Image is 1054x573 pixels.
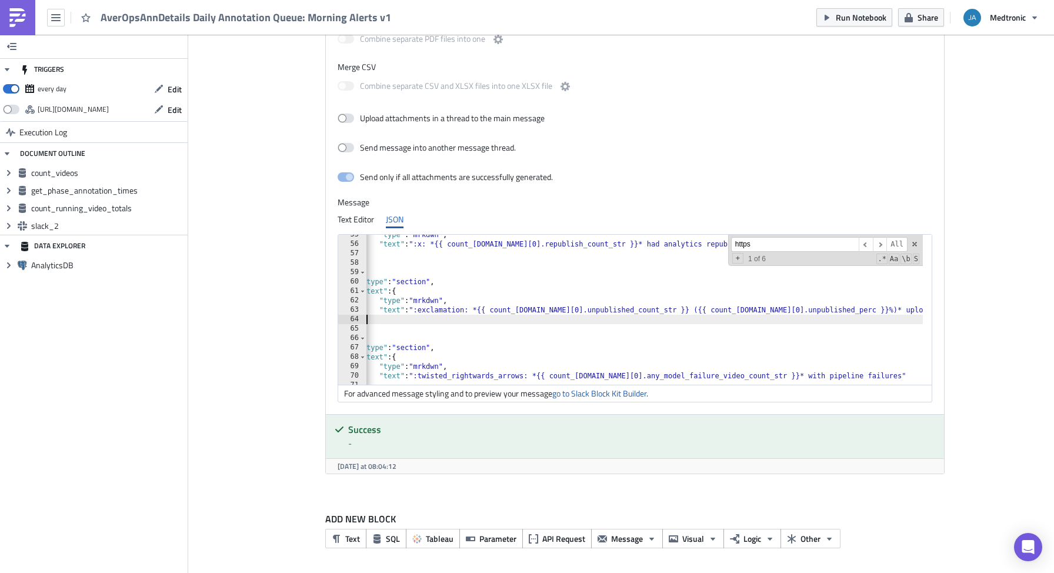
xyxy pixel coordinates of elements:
span: AverOpsAnnDetails Daily Annotation Queue: Morning Alerts v1 [101,11,392,24]
div: 62 [338,296,366,305]
span: Parameter [479,532,516,545]
span: API Request [542,532,585,545]
div: 70 [338,371,366,381]
span: Visual [682,532,704,545]
div: 69 [338,362,366,371]
span: Search In Selection [913,254,919,264]
span: RegExp Search [876,254,887,264]
span: Text [345,532,360,545]
button: Parameter [459,529,523,548]
button: Tableau [406,529,460,548]
button: Visual [662,529,724,548]
span: Whole Word Search [900,254,911,264]
span: Edit [168,104,182,116]
button: Share [898,8,944,26]
span: Medtronic [990,11,1026,24]
span: 1 of 6 [743,254,771,264]
div: 59 [338,268,366,277]
span: AnalyticsDB [31,260,185,271]
span: count_videos [31,168,185,178]
label: Upload attachments in a thread to the main message [338,113,545,124]
span: count_running_video_totals [31,203,185,214]
span: Execution Log [19,122,67,143]
span: Logic [743,532,761,545]
div: Send only if all attachments are successfully generated. [360,172,553,182]
button: Medtronic [956,5,1045,31]
span: Share [918,11,938,24]
div: 63 [338,305,366,315]
h3: Slack message [5,9,613,21]
button: API Request [522,529,592,548]
span: Run Notebook [836,11,886,24]
span: Other [800,532,820,545]
div: Open Intercom Messenger [1014,533,1042,561]
div: 68 [338,352,366,362]
span: Toggle Replace mode [732,253,743,264]
button: Logic [723,529,781,548]
img: PushMetrics [8,8,27,27]
span: slack_2 [31,221,185,231]
span: Alt-Enter [886,237,908,252]
div: JSON [386,211,403,228]
a: go to Slack Block Kit Builder [552,387,646,399]
div: 60 [338,277,366,286]
span: get_phase_annotation_times [31,185,185,196]
div: DOCUMENT OUTLINE [20,143,85,164]
body: Rich Text Area. Press ALT-0 for help. [5,9,613,21]
span: Tableau [426,532,453,545]
button: Combine separate PDF files into one [491,32,505,46]
button: Combine separate CSV and XLSX files into one XLSX file [558,79,572,94]
input: Search for [731,237,859,252]
div: 65 [338,324,366,334]
div: https://pushmetrics.io/api/v1/report/PdL5pGerpG/webhook?token=d5786f927fc24f078f4d9bd77e95fae9 [38,101,109,118]
span: ​ [873,237,887,252]
button: Edit [148,80,188,98]
button: SQL [366,529,406,548]
span: ​ [859,237,873,252]
span: SQL [386,532,400,545]
label: Message [338,197,932,208]
button: Message [591,529,663,548]
div: every day [38,80,66,98]
div: 71 [338,381,366,390]
div: 64 [338,315,366,324]
label: Merge CSV [338,62,932,72]
div: 61 [338,286,366,296]
span: CaseSensitive Search [889,254,899,264]
div: Text Editor [338,211,374,228]
div: TRIGGERS [20,59,64,80]
button: Other [781,529,840,548]
img: Avatar [962,8,982,28]
span: Edit [168,83,182,95]
div: 56 [338,239,366,249]
h5: Success [348,425,935,434]
div: 67 [338,343,366,352]
div: 58 [338,258,366,268]
label: Combine separate PDF files into one [338,32,505,47]
button: Run Notebook [816,8,892,26]
div: 55 [338,230,366,239]
div: 66 [338,334,366,343]
span: [DATE] at 08:04:12 [338,461,396,472]
label: Combine separate CSV and XLSX files into one XLSX file [338,79,572,94]
button: Text [325,529,366,548]
label: ADD NEW BLOCK [325,512,945,526]
button: Edit [148,101,188,119]
div: DATA EXPLORER [20,235,85,256]
span: Message [611,532,643,545]
div: - [348,437,935,449]
div: 57 [338,249,366,258]
label: Send message into another message thread. [338,142,517,153]
div: For advanced message styling and to preview your message . [338,385,932,402]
